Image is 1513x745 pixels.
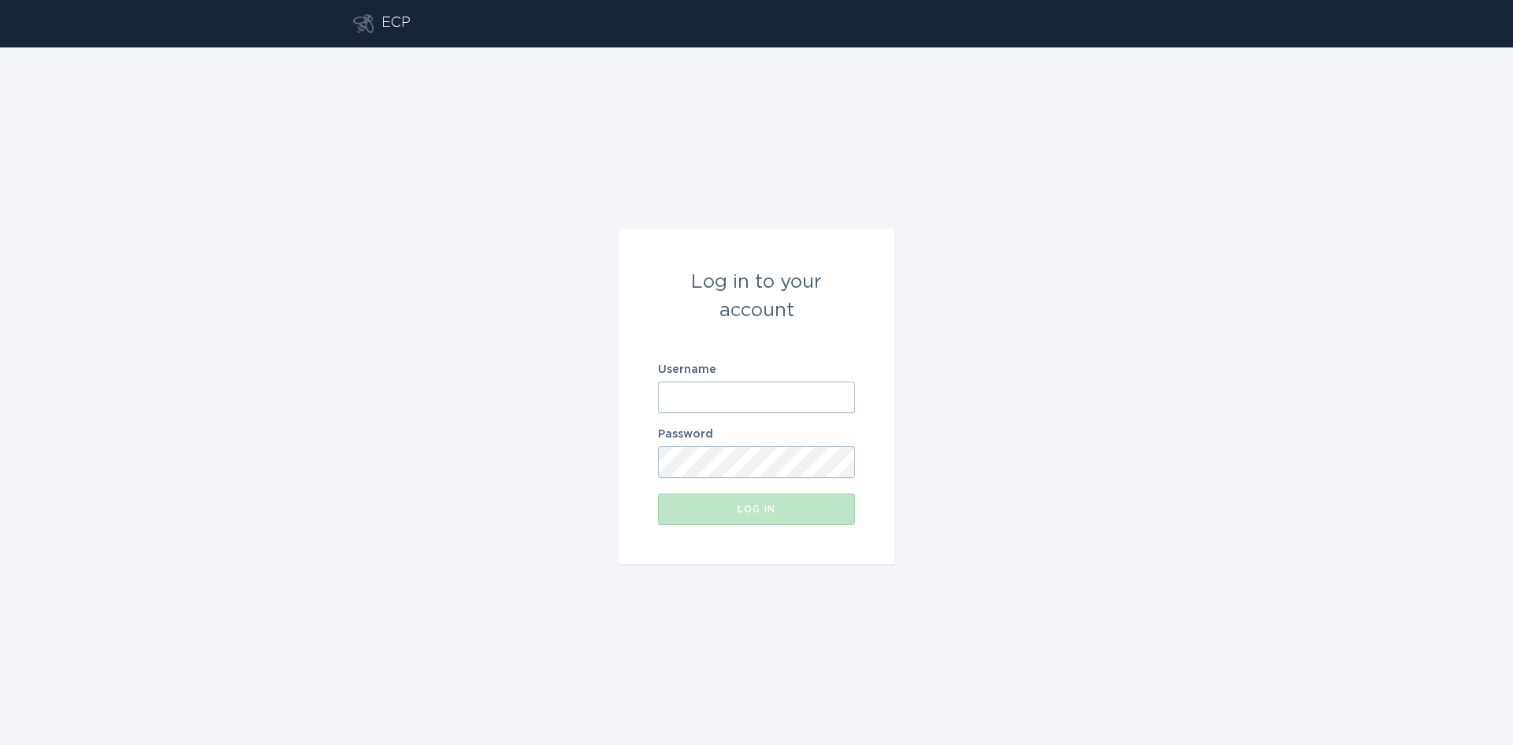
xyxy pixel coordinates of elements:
div: ECP [381,14,411,33]
div: Log in [666,505,847,514]
label: Username [658,364,855,375]
label: Password [658,429,855,440]
button: Go to dashboard [353,14,374,33]
div: Log in to your account [658,268,855,325]
button: Log in [658,494,855,525]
